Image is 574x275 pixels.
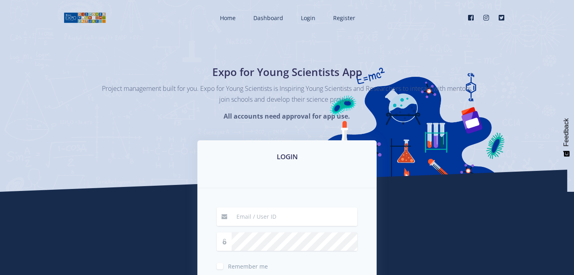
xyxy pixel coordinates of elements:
[325,7,362,29] a: Register
[64,12,106,24] img: logo01.png
[563,118,570,146] span: Feedback
[293,7,322,29] a: Login
[301,14,315,22] span: Login
[224,112,350,121] strong: All accounts need approval for app use.
[212,7,242,29] a: Home
[228,263,268,270] span: Remember me
[245,7,290,29] a: Dashboard
[102,83,472,105] p: Project management built for you. Expo for Young Scientists is Inspiring Young Scientists and Res...
[220,14,236,22] span: Home
[333,14,355,22] span: Register
[559,110,574,165] button: Feedback - Show survey
[207,152,367,162] h3: LOGIN
[232,207,357,226] input: Email / User ID
[253,14,283,22] span: Dashboard
[140,64,434,80] h1: Expo for Young Scientists App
